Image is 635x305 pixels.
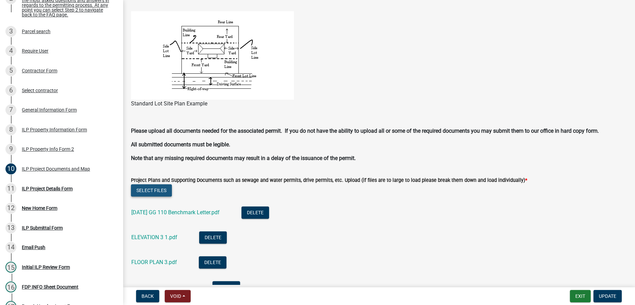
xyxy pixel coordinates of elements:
div: 11 [5,183,16,194]
button: Void [165,290,191,302]
wm-modal-confirm: Delete Document [241,209,269,216]
strong: Please upload all documents needed for the associated permit. If you do not have the ability to u... [131,128,599,134]
a: [DATE] GG 110 Benchmark Letter.pdf [131,209,220,216]
a: GROUP B - FULL SET.pdf [131,284,191,290]
div: Require User [22,48,48,53]
figcaption: Standard Lot Site Plan Example [131,100,627,108]
span: Back [142,293,154,299]
button: Delete [199,256,226,268]
button: Exit [570,290,591,302]
label: Project Plans and Supporting Documents such as sewage and water permits, drive permits, etc. Uplo... [131,178,527,183]
div: 7 [5,104,16,115]
div: Initial ILP Review Form [22,265,70,270]
div: FDP INFO Sheet Document [22,285,78,289]
a: FLOOR PLAN 3.pdf [131,259,177,265]
div: General Information Form [22,107,77,112]
strong: All submitted documents must be legible. [131,141,230,148]
div: 14 [5,242,16,253]
div: 3 [5,26,16,37]
button: Delete [212,281,240,293]
div: New Home Form [22,206,57,210]
button: Delete [199,231,227,244]
div: Contractor Form [22,68,57,73]
div: 13 [5,222,16,233]
wm-modal-confirm: Delete Document [212,284,240,291]
div: Parcel search [22,29,50,34]
button: Select files [131,184,172,197]
div: ILP Project Details Form [22,186,73,191]
div: 10 [5,163,16,174]
button: Delete [241,206,269,219]
div: 16 [5,281,16,292]
div: 15 [5,262,16,273]
div: 12 [5,203,16,214]
div: ILP Project Documents and Map [22,166,90,171]
div: 4 [5,45,16,56]
div: 8 [5,124,16,135]
wm-modal-confirm: Delete Document [199,234,227,241]
strong: Note that any missing required documents may result in a delay of the issuance of the permit. [131,155,356,161]
div: 5 [5,65,16,76]
span: Void [170,293,181,299]
a: ELEVATION 3 1.pdf [131,234,177,241]
div: ILP Property Information Form [22,127,87,132]
div: 9 [5,144,16,155]
div: Email Push [22,245,45,250]
span: Update [599,293,616,299]
div: 6 [5,85,16,96]
img: lot_setback_pics_f73b0f8a-4d41-487b-93b4-04c1c3089d74.bmp [131,11,294,100]
div: Select contractor [22,88,58,93]
div: ILP Property Info Form 2 [22,147,74,151]
button: Update [593,290,622,302]
button: Back [136,290,159,302]
wm-modal-confirm: Delete Document [199,259,226,266]
div: ILP Submittal Form [22,226,63,230]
